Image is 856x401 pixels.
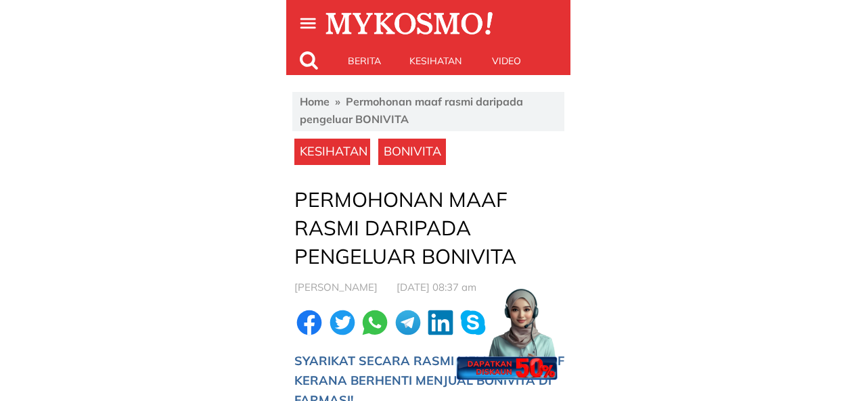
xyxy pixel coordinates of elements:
[294,185,565,270] p: Permohonan maaf rasmi daripada pengeluar BONIVITA
[300,93,558,128] div: Home » Permohonan maaf rasmi daripada pengeluar BONIVITA
[471,47,542,74] p: Video
[300,142,374,162] h3: KESIHATAN
[384,142,446,162] h3: BONIVITA
[294,279,565,296] h3: [PERSON_NAME] [DATE] 08:37 am
[400,47,471,74] p: Kesihatan
[329,47,400,74] p: Berita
